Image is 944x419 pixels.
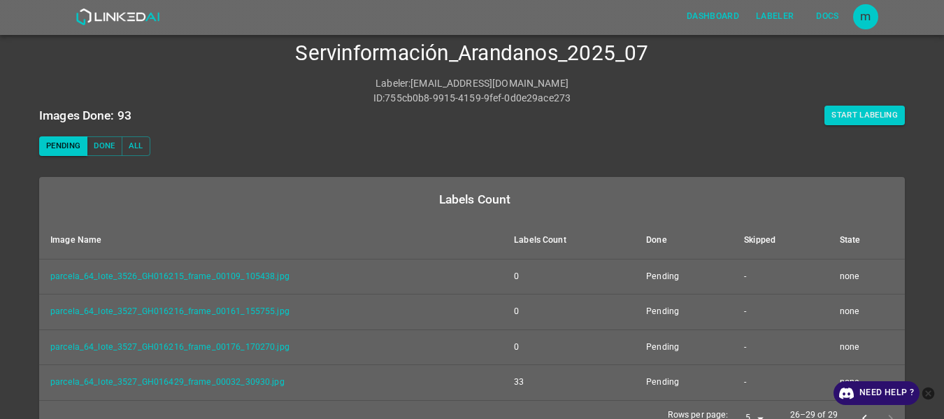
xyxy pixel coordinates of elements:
[829,294,905,330] td: none
[410,76,568,91] p: [EMAIL_ADDRESS][DOMAIN_NAME]
[122,136,150,156] button: All
[829,259,905,294] td: none
[503,259,635,294] td: 0
[635,259,733,294] td: Pending
[748,2,802,31] a: Labeler
[376,76,410,91] p: Labeler :
[803,2,853,31] a: Docs
[681,5,745,28] button: Dashboard
[733,294,828,330] td: -
[733,365,828,401] td: -
[635,329,733,365] td: Pending
[385,91,571,106] p: 755cb0b8-9915-4159-9fef-0d0e29ace273
[503,294,635,330] td: 0
[39,222,503,260] th: Image Name
[39,41,905,66] h4: Servinformación_Arandanos_2025_07
[503,365,635,401] td: 33
[50,271,289,281] a: parcela_64_lote_3526_GH016215_frame_00109_105438.jpg
[50,190,899,209] div: Labels Count
[87,136,122,156] button: Done
[829,365,905,401] td: none
[733,222,828,260] th: Skipped
[39,136,87,156] button: Pending
[829,222,905,260] th: State
[824,106,905,125] button: Start Labeling
[733,259,828,294] td: -
[39,106,131,125] h6: Images Done: 93
[503,222,635,260] th: Labels Count
[853,4,878,29] div: m
[678,2,748,31] a: Dashboard
[373,91,385,106] p: ID :
[806,5,850,28] button: Docs
[50,342,289,352] a: parcela_64_lote_3527_GH016216_frame_00176_170270.jpg
[853,4,878,29] button: Open settings
[50,306,289,316] a: parcela_64_lote_3527_GH016216_frame_00161_155755.jpg
[635,294,733,330] td: Pending
[750,5,799,28] button: Labeler
[829,329,905,365] td: none
[503,329,635,365] td: 0
[733,329,828,365] td: -
[834,381,920,405] a: Need Help ?
[76,8,160,25] img: LinkedAI
[50,377,285,387] a: parcela_64_lote_3527_GH016429_frame_00032_30930.jpg
[635,222,733,260] th: Done
[920,381,937,405] button: close-help
[635,365,733,401] td: Pending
